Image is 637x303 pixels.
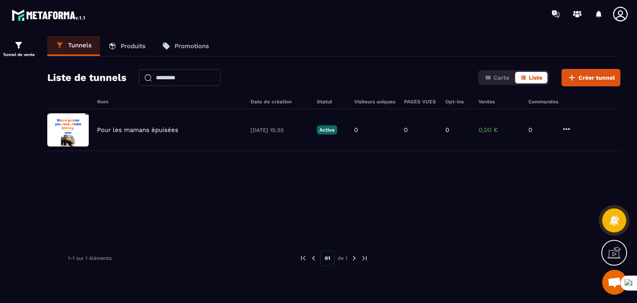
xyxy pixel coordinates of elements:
[154,36,217,56] a: Promotions
[250,99,309,105] h6: Date de création
[354,99,396,105] h6: Visiteurs uniques
[528,126,553,134] p: 0
[445,126,449,134] p: 0
[479,126,520,134] p: 0,00 €
[14,40,24,50] img: formation
[338,255,348,261] p: de 1
[47,69,126,86] h2: Liste de tunnels
[404,126,408,134] p: 0
[317,99,346,105] h6: Statut
[68,42,92,49] p: Tunnels
[562,69,620,86] button: Créer tunnel
[480,72,514,83] button: Carte
[47,36,100,56] a: Tunnels
[12,7,86,22] img: logo
[445,99,470,105] h6: Opt-ins
[579,73,615,82] span: Créer tunnel
[494,74,509,81] span: Carte
[100,36,154,56] a: Produits
[602,270,627,295] a: Ouvrir le chat
[97,126,178,134] p: Pour les mamans épuisées
[175,42,209,50] p: Promotions
[350,254,358,262] img: next
[47,113,89,147] img: image
[529,74,542,81] span: Liste
[299,254,307,262] img: prev
[361,254,368,262] img: next
[97,99,242,105] h6: Nom
[310,254,317,262] img: prev
[2,52,35,57] p: Tunnel de vente
[317,125,337,134] p: Active
[121,42,146,50] p: Produits
[68,255,112,261] p: 1-1 sur 1 éléments
[528,99,558,105] h6: Commandes
[479,99,520,105] h6: Ventes
[515,72,547,83] button: Liste
[2,34,35,63] a: formationformationTunnel de vente
[320,250,335,266] p: 01
[404,99,437,105] h6: PAGES VUES
[250,127,309,133] p: [DATE] 15:30
[354,126,358,134] p: 0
